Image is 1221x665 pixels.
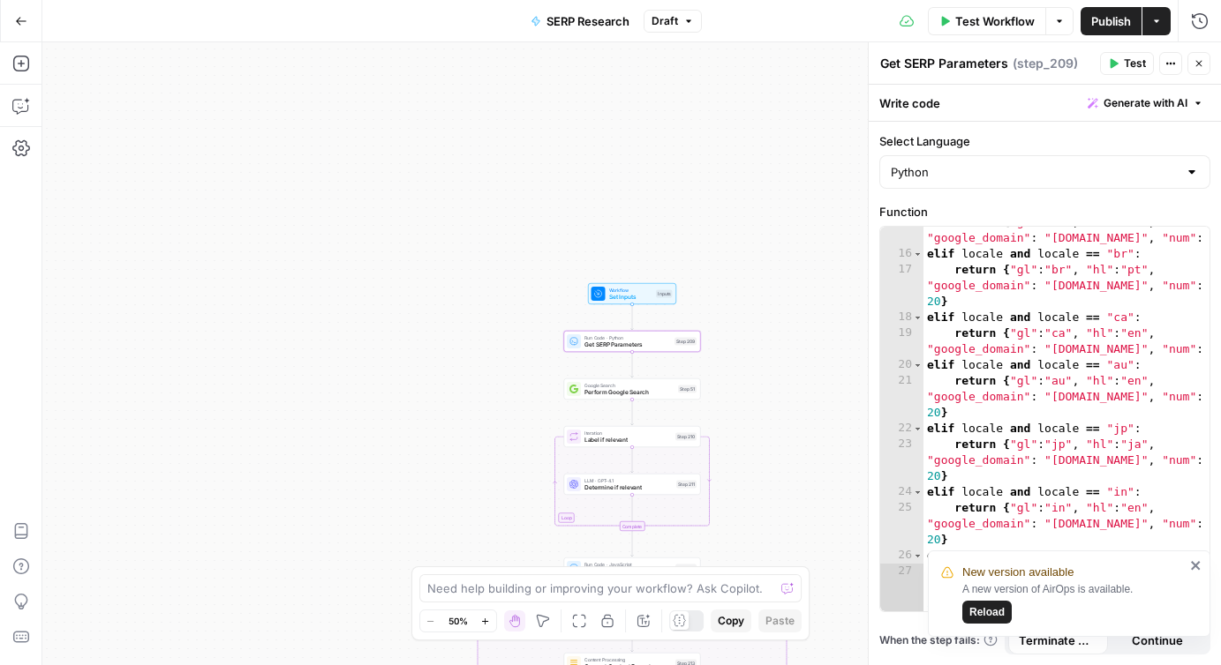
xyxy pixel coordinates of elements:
button: Generate with AI [1081,92,1210,115]
div: Google SearchPerform Google SearchStep 51 [564,378,701,400]
g: Edge from step_210 to step_211 [631,447,634,473]
button: Draft [644,10,702,33]
div: Run Code · PythonGet SERP ParametersStep 209 [564,331,701,352]
span: Generate with AI [1104,95,1187,111]
span: Google Search [584,382,675,389]
span: Toggle code folding, rows 24 through 25 [913,484,923,500]
div: Complete [564,521,701,531]
button: Copy [711,609,751,632]
span: Publish [1091,12,1131,30]
input: Python [891,163,1178,181]
span: Toggle code folding, rows 26 through 27 [913,548,923,564]
g: Edge from step_51 to step_210 [631,400,634,425]
div: Step 51 [678,385,697,393]
g: Edge from step_210-iteration-end to step_212 [631,531,634,557]
button: SERP Research [520,7,640,35]
span: Label if relevant [584,436,672,445]
div: 27 [880,564,923,611]
g: Edge from step_89 to step_213 [631,626,634,652]
button: Continue [1108,626,1208,654]
span: Draft [652,13,678,29]
div: 18 [880,310,923,325]
div: LLM · GPT-4.1Determine if relevantStep 211 [564,474,701,495]
div: Inputs [656,290,673,298]
div: Step 212 [675,564,697,572]
div: Complete [620,521,645,531]
span: Reload [969,604,1005,620]
span: Toggle code folding, rows 18 through 19 [913,310,923,325]
div: 24 [880,484,923,500]
div: 23 [880,437,923,484]
span: Paste [765,613,795,629]
span: ( step_209 ) [1013,55,1078,72]
button: Test Workflow [928,7,1045,35]
span: 50% [448,614,468,628]
span: Continue [1132,631,1183,649]
div: 25 [880,500,923,548]
span: Content Processing [584,656,672,663]
label: Function [879,203,1210,220]
div: Step 209 [675,338,697,346]
span: Iteration [584,430,672,437]
textarea: Get SERP Parameters [880,55,1008,72]
span: Toggle code folding, rows 22 through 23 [913,421,923,437]
div: 20 [880,357,923,373]
span: Copy [718,613,744,629]
span: Run Code · JavaScript [584,561,672,568]
div: WorkflowSet InputsInputs [564,283,701,304]
span: Test [1124,56,1146,71]
button: Test [1100,52,1154,75]
div: Run Code · JavaScriptRemove irrelevantStep 212 [564,557,701,579]
div: 15 [880,214,923,246]
span: Workflow [609,287,653,294]
div: 26 [880,548,923,564]
div: A new version of AirOps is available. [962,581,1185,624]
span: SERP Research [546,12,629,30]
span: Set Inputs [609,293,653,302]
button: Publish [1081,7,1142,35]
span: Toggle code folding, rows 16 through 17 [913,246,923,262]
button: Paste [758,609,802,632]
button: Reload [962,601,1012,624]
div: 21 [880,373,923,421]
span: Run Code · Python [584,334,671,341]
span: LLM · GPT-4.1 [584,477,673,484]
a: When the step fails: [879,632,998,648]
div: Write code [869,85,1221,121]
g: Edge from step_209 to step_51 [631,352,634,377]
span: Terminate Workflow [1019,631,1097,649]
span: Toggle code folding, rows 20 through 21 [913,357,923,373]
span: Perform Google Search [584,388,675,397]
div: Step 210 [675,433,697,441]
div: 22 [880,421,923,437]
g: Edge from start to step_209 [631,304,634,330]
span: Test Workflow [955,12,1035,30]
label: Select Language [879,132,1210,150]
div: 16 [880,246,923,262]
span: New version available [962,564,1074,581]
div: Step 211 [676,481,697,489]
div: 17 [880,262,923,310]
button: close [1190,558,1202,572]
div: 19 [880,325,923,357]
span: Get SERP Parameters [584,340,671,349]
div: LoopIterationLabel if relevantStep 210 [564,426,701,447]
span: Determine if relevant [584,483,673,492]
